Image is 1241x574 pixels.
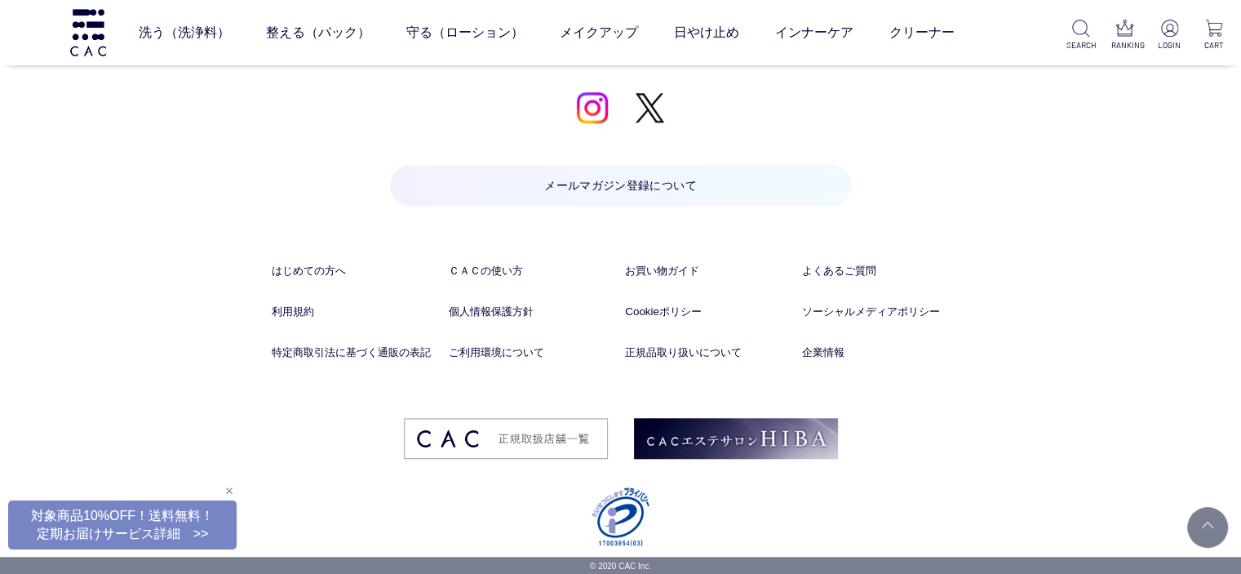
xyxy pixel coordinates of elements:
[448,304,615,320] a: 個人情報保護方針
[1155,20,1184,51] a: LOGIN
[775,10,853,56] a: インナーケア
[272,263,439,279] a: はじめての方へ
[560,10,638,56] a: メイクアップ
[266,10,370,56] a: 整える（パック）
[390,165,851,206] a: メールマガジン登録について
[1199,20,1228,51] a: CART
[802,345,969,361] a: 企業情報
[625,263,792,279] a: お買い物ガイド
[802,263,969,279] a: よくあるご質問
[448,345,615,361] a: ご利用環境について
[1066,39,1095,51] p: SEARCH
[625,304,792,320] a: Cookieポリシー
[68,9,109,56] img: logo
[139,10,230,56] a: 洗う（洗浄料）
[1155,39,1184,51] p: LOGIN
[448,263,615,279] a: ＣＡＣの使い方
[625,345,792,361] a: 正規品取り扱いについて
[1199,39,1228,51] p: CART
[889,10,955,56] a: クリーナー
[634,418,838,459] img: footer_image02.png
[1066,20,1095,51] a: SEARCH
[674,10,739,56] a: 日やけ止め
[406,10,524,56] a: 守る（ローション）
[1111,39,1140,51] p: RANKING
[272,345,439,361] a: 特定商取引法に基づく通販の表記
[1111,20,1140,51] a: RANKING
[802,304,969,320] a: ソーシャルメディアポリシー
[272,304,439,320] a: 利用規約
[404,418,608,459] img: footer_image03.png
